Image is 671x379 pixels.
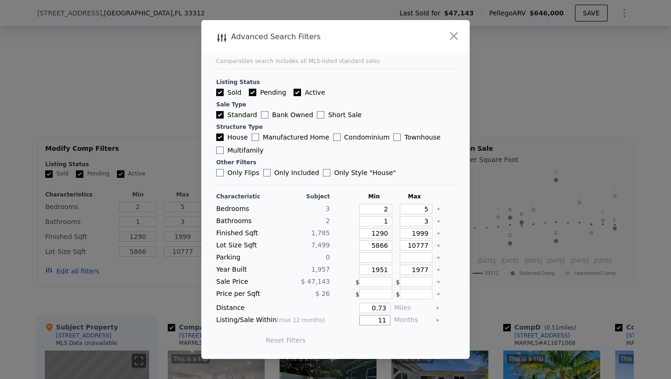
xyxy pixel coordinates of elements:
[216,78,455,86] div: Listing Status
[216,159,455,166] div: Other Filters
[311,266,330,273] span: 1,957
[249,88,286,97] label: Pending
[311,241,330,249] span: 7,499
[437,280,440,284] button: Clear
[294,89,301,96] input: Active
[323,169,330,176] input: Only Style "House"
[317,110,362,119] label: Short Sale
[261,110,313,119] label: Bank Owned
[393,133,440,142] label: Townhouse
[216,216,271,226] div: Bathrooms
[333,133,341,141] input: Condominium
[394,303,432,313] div: Miles
[294,88,325,97] label: Active
[216,111,224,119] input: Standard
[356,277,392,287] div: $
[437,292,440,296] button: Clear
[216,303,330,313] div: Distance
[216,110,257,119] label: Standard
[396,289,433,299] div: $
[263,168,319,177] label: Only Included
[275,193,330,200] div: Subject
[216,315,330,325] div: Listing/Sale Within
[437,207,440,211] button: Clear
[201,30,416,43] div: Advanced Search Filters
[216,265,271,275] div: Year Built
[216,147,224,154] input: Multifamily
[437,244,440,247] button: Clear
[252,133,329,142] label: Manufactured Home
[216,253,271,263] div: Parking
[216,133,248,142] label: House
[216,133,224,141] input: House
[333,133,390,142] label: Condominium
[252,133,259,141] input: Manufactured Home
[437,219,440,223] button: Clear
[216,277,271,287] div: Sale Price
[216,169,224,176] input: Only Flips
[261,111,268,119] input: Bank Owned
[249,89,256,96] input: Pending
[437,256,440,260] button: Clear
[393,133,401,141] input: Townhouse
[394,315,432,325] div: Months
[216,240,271,251] div: Lot Size Sqft
[216,89,224,96] input: Sold
[326,253,330,261] span: 0
[396,193,433,200] div: Max
[315,290,330,297] span: $ 26
[356,289,392,299] div: $
[216,289,271,299] div: Price per Sqft
[317,111,324,119] input: Short Sale
[437,268,440,272] button: Clear
[216,88,241,97] label: Sold
[216,193,271,200] div: Characteristic
[277,317,325,323] span: (max 12 months)
[356,193,392,200] div: Min
[266,336,306,345] button: Reset
[326,205,330,212] span: 3
[326,217,330,225] span: 2
[216,204,271,214] div: Bedrooms
[216,123,455,131] div: Structure Type
[216,168,260,177] label: Only Flips
[216,57,455,65] div: Comparables search includes all MLS-listed standard sales
[216,146,263,155] label: Multifamily
[216,101,455,108] div: Sale Type
[311,229,330,237] span: 1,785
[301,278,330,285] span: $ 47,143
[263,169,271,176] input: Only Included
[437,232,440,235] button: Clear
[216,228,271,239] div: Finished Sqft
[396,277,433,287] div: $
[323,168,396,177] label: Only Style " House "
[436,318,439,322] button: Clear
[436,306,439,310] button: Clear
